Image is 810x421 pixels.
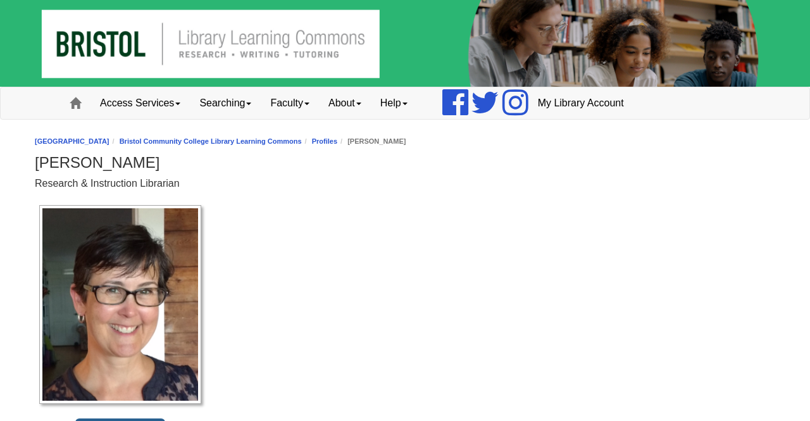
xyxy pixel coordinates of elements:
img: Profile Photo [39,205,202,403]
a: About [319,87,371,119]
a: Profiles [312,137,337,145]
a: [GEOGRAPHIC_DATA] [35,137,109,145]
a: Help [371,87,417,119]
a: My Library Account [528,87,633,119]
nav: breadcrumb [35,135,775,148]
a: Access Services [90,87,190,119]
a: Bristol Community College Library Learning Commons [120,137,302,145]
div: Research & Instruction Librarian [35,175,775,192]
h1: [PERSON_NAME] [35,154,775,172]
li: [PERSON_NAME] [337,135,406,148]
a: Faculty [261,87,319,119]
a: Searching [190,87,261,119]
